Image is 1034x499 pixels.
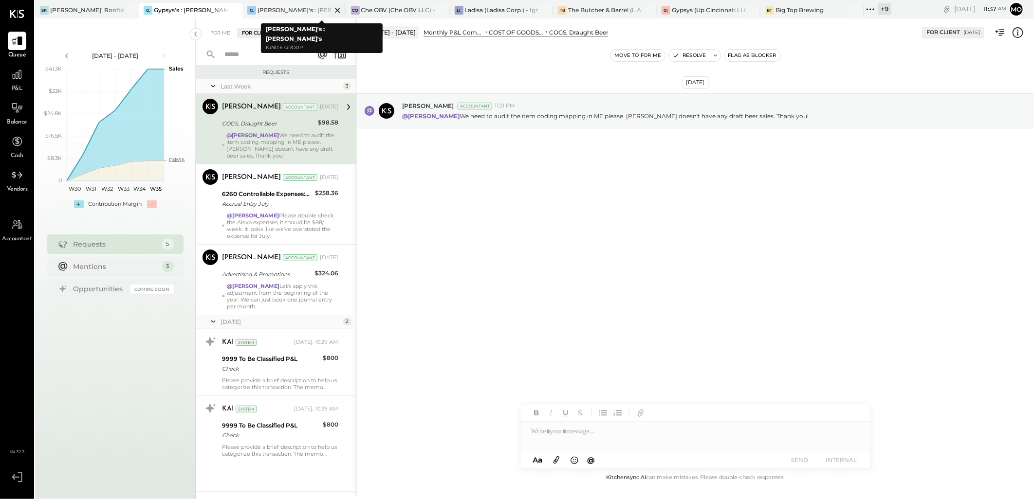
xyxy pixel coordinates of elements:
[597,407,609,419] button: Unordered List
[150,185,162,192] text: W35
[724,50,780,61] button: Flag as Blocker
[775,6,824,14] div: Big Top Brewing
[283,254,317,261] div: Accountant
[266,25,325,42] b: [PERSON_NAME]'s : [PERSON_NAME]'s
[963,29,980,36] div: [DATE]
[227,283,279,289] strong: @[PERSON_NAME]
[545,407,557,419] button: Italic
[538,455,542,464] span: a
[0,32,34,60] a: Queue
[495,102,515,110] span: 11:21 PM
[530,407,543,419] button: Bold
[227,212,279,219] strong: @[PERSON_NAME]
[402,112,809,120] p: We need to audit the item coding mapping in ME please. [PERSON_NAME] doesn't have any draft beer ...
[258,6,332,14] div: [PERSON_NAME]'s : [PERSON_NAME]'s
[7,185,28,194] span: Vendors
[8,51,26,60] span: Queue
[117,185,129,192] text: W33
[559,407,572,419] button: Underline
[549,28,609,36] div: COGS, Draught Beer
[162,261,174,272] div: 3
[0,132,34,160] a: Cash
[402,102,454,110] span: [PERSON_NAME]
[222,421,320,430] div: 9999 To Be Classified P&L
[682,76,709,89] div: [DATE]
[74,239,157,249] div: Requests
[315,188,338,198] div: $258.36
[74,200,84,208] div: +
[45,65,62,72] text: $41.3K
[205,28,235,38] div: For Me
[12,85,23,93] span: P&L
[40,6,49,15] div: SR
[226,132,279,139] strong: @[PERSON_NAME]
[611,407,624,419] button: Ordered List
[878,3,891,15] div: + 9
[69,185,81,192] text: W30
[320,174,338,181] div: [DATE]
[662,6,670,15] div: G(
[222,119,315,128] div: COGS, Draught Beer
[351,6,360,15] div: CO
[222,253,281,263] div: [PERSON_NAME]
[822,453,861,466] button: INTERNAL
[0,215,34,244] a: Accountant
[247,6,256,15] div: G:
[236,339,257,346] div: System
[154,6,228,14] div: Gypsys's : [PERSON_NAME] on the levee
[314,268,338,278] div: $324.06
[169,157,184,163] text: Labor
[266,44,378,52] p: Ignite Group
[458,103,492,109] div: Accountant
[222,364,320,374] div: Check
[320,254,338,262] div: [DATE]
[0,99,34,127] a: Balance
[568,6,642,14] div: The Butcher & Barrel (L Argento LLC) - [GEOGRAPHIC_DATA]
[320,103,338,111] div: [DATE]
[144,6,152,15] div: G:
[610,50,665,61] button: Move to for me
[926,29,960,36] div: For Client
[587,455,595,464] span: @
[780,453,819,466] button: SEND
[222,404,234,414] div: KAI
[323,353,338,363] div: $800
[236,406,257,412] div: System
[89,200,142,208] div: Contribution Margin
[49,88,62,94] text: $33K
[0,65,34,93] a: P&L
[133,185,146,192] text: W34
[222,189,312,199] div: 6260 Controllable Expenses:Marketing & Advertising:Advertising & Promotions
[323,420,338,429] div: $800
[465,6,539,14] div: Ladisa (Ladisa Corp.) - Ignite
[226,132,338,159] div: We need to audit the item coding mapping in ME please. [PERSON_NAME] doesn't have any draft beer ...
[222,430,320,440] div: Check
[222,354,320,364] div: 9999 To Be Classified P&L
[222,269,312,279] div: Advertising & Promotions
[101,185,113,192] text: W32
[58,177,62,184] text: 0
[402,112,460,120] strong: @[PERSON_NAME]
[50,6,124,14] div: [PERSON_NAME]' Rooftop - Ignite
[367,26,419,38] div: [DATE] - [DATE]
[765,6,774,15] div: BT
[74,262,157,271] div: Mentions
[227,212,338,239] div: Please double check the Alexa expenses, it should be $88/ week. It looks like we've overstated th...
[11,152,23,160] span: Cash
[86,185,96,192] text: W31
[222,338,234,347] div: KAI
[954,4,1006,14] div: [DATE]
[424,28,484,36] div: Monthly P&L Comparison
[1009,1,1024,17] button: Mo
[74,52,157,60] div: [DATE] - [DATE]
[130,285,174,294] div: Coming Soon
[634,407,647,419] button: Add URL
[455,6,463,15] div: L(
[222,173,281,182] div: [PERSON_NAME]
[227,283,338,310] div: Let's apply this adjustment from the beginning of the year. We can just book one journal entry pe...
[221,82,341,90] div: Last Week
[222,377,338,391] div: Please provide a brief description to help us categorize this transaction. The memo might be help...
[584,454,598,466] button: @
[343,82,351,90] div: 3
[0,166,34,194] a: Vendors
